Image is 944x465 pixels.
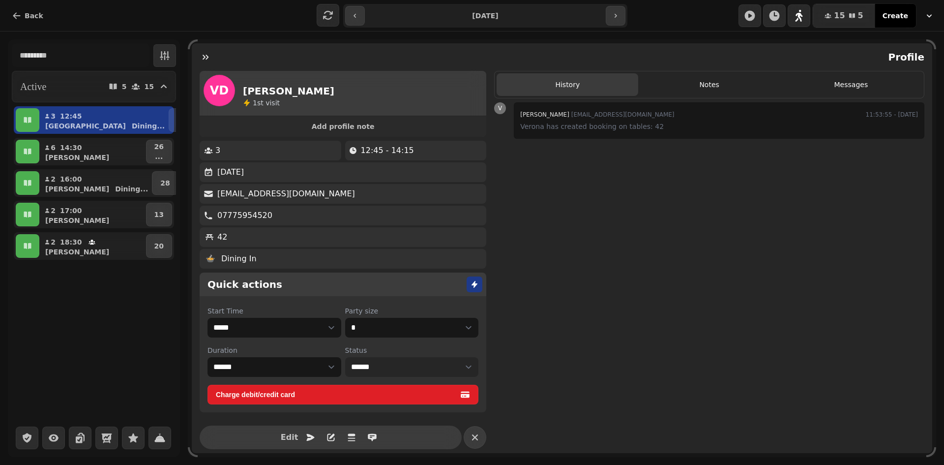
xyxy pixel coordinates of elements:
[875,4,916,28] button: Create
[866,109,918,121] time: 11:53:55 - [DATE]
[122,83,127,90] p: 5
[253,99,257,107] span: 1
[60,206,82,216] p: 17:00
[813,4,875,28] button: 155
[4,6,51,26] button: Back
[146,140,172,163] button: 26...
[50,237,56,247] p: 2
[41,140,144,163] button: 614:30[PERSON_NAME]
[345,345,479,355] label: Status
[520,109,674,121] div: [EMAIL_ADDRESS][DOMAIN_NAME]
[217,210,272,221] p: 07775954520
[280,428,299,447] button: Edit
[780,73,922,96] button: Messages
[45,184,109,194] p: [PERSON_NAME]
[221,253,257,265] p: Dining In
[60,237,82,247] p: 18:30
[41,234,144,258] button: 218:30[PERSON_NAME]
[217,188,355,200] p: [EMAIL_ADDRESS][DOMAIN_NAME]
[243,84,334,98] h2: [PERSON_NAME]
[345,306,479,316] label: Party size
[520,121,918,132] p: Verona has created booking on tables: 42
[884,50,924,64] h2: Profile
[883,12,908,19] span: Create
[45,247,109,257] p: [PERSON_NAME]
[12,71,176,102] button: Active515
[50,111,56,121] p: 3
[50,143,56,153] p: 6
[160,178,170,188] p: 28
[253,98,280,108] p: visit
[154,241,164,251] p: 20
[361,145,414,156] p: 12:45 - 14:15
[638,73,780,96] button: Notes
[216,391,458,398] span: Charge debit/credit card
[210,85,229,96] span: VD
[207,278,282,291] h2: Quick actions
[154,152,164,161] p: ...
[154,210,164,219] p: 13
[497,73,638,96] button: History
[498,105,502,111] span: V
[520,111,569,118] span: [PERSON_NAME]
[284,434,295,441] span: Edit
[215,145,220,156] p: 3
[154,142,164,152] p: 26
[115,184,148,194] p: Dining ...
[20,80,46,93] h2: Active
[207,385,478,404] button: Charge debit/credit card
[60,111,82,121] p: 12:45
[146,234,172,258] button: 20
[207,306,341,316] label: Start Time
[169,108,195,132] button: 42
[45,121,126,131] p: [GEOGRAPHIC_DATA]
[217,166,244,178] p: [DATE]
[50,174,56,184] p: 2
[132,121,165,131] p: Dining ...
[858,12,863,20] span: 5
[211,123,474,130] span: Add profile note
[146,203,172,226] button: 13
[60,174,82,184] p: 16:00
[152,171,178,195] button: 28
[45,216,109,225] p: [PERSON_NAME]
[145,83,154,90] p: 15
[60,143,82,153] p: 14:30
[206,253,215,265] p: 🍲
[45,153,109,162] p: [PERSON_NAME]
[217,231,227,243] p: 42
[50,206,56,216] p: 2
[207,345,341,355] label: Duration
[41,171,150,195] button: 216:00[PERSON_NAME]Dining...
[41,203,144,226] button: 217:00[PERSON_NAME]
[257,99,265,107] span: st
[25,12,43,19] span: Back
[204,120,482,133] button: Add profile note
[41,108,167,132] button: 312:45[GEOGRAPHIC_DATA]Dining...
[834,12,845,20] span: 15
